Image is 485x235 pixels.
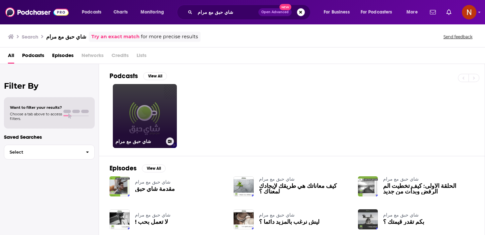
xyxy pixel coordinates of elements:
a: Episodes [52,50,74,64]
a: شاي حبق مع مرام [259,212,295,218]
img: مقدمة شاي حبق [110,176,130,196]
button: Show profile menu [462,5,476,19]
a: Charts [109,7,132,17]
a: ليش نرغب بالمزيد دائما ؟ [259,219,319,225]
button: open menu [136,7,173,17]
a: Podcasts [22,50,44,64]
span: For Business [324,8,350,17]
a: شاي حبق مع مرام [113,84,177,148]
button: open menu [402,7,426,17]
span: Charts [113,8,128,17]
button: View All [143,72,167,80]
a: Try an exact match [91,33,140,41]
img: بكم تقدر قيمتك ؟ [358,209,378,229]
span: Want to filter your results? [10,105,62,110]
a: شاي حبق مع مرام [383,212,419,218]
button: open menu [77,7,110,17]
h3: شاي حبق مع مرام [115,139,163,144]
h2: Filter By [4,81,95,91]
a: شاي حبق مع مرام [259,176,295,182]
button: open menu [356,7,402,17]
span: Lists [137,50,146,64]
h2: Episodes [110,164,137,172]
a: EpisodesView All [110,164,166,172]
div: Search podcasts, credits, & more... [183,5,317,20]
input: Search podcasts, credits, & more... [195,7,258,17]
h3: شاي حبق مع مرام [46,34,86,40]
button: View All [142,164,166,172]
a: شاي حبق مع مرام [135,179,171,185]
button: Open AdvancedNew [258,8,292,16]
a: الحلقة الأولى: كيف تخطيت ألم الرفض وبدأت من جديد [383,183,474,194]
button: Select [4,145,95,160]
a: Show notifications dropdown [427,7,438,18]
span: Credits [112,50,129,64]
img: الحلقة الأولى: كيف تخطيت ألم الرفض وبدأت من جديد [358,176,378,196]
span: New [279,4,291,10]
span: Monitoring [141,8,164,17]
span: Select [4,150,81,154]
span: Logged in as AdelNBM [462,5,476,19]
img: User Profile [462,5,476,19]
a: ! لا تعمل بحب [135,219,168,225]
h2: Podcasts [110,72,138,80]
span: Networks [81,50,104,64]
a: All [8,50,14,64]
img: ليش نرغب بالمزيد دائما ؟ [234,209,254,229]
span: More [406,8,418,17]
span: for more precise results [141,33,198,41]
a: كيف معاناتك هي طريقك لإيجادك لمعناك ؟ [259,183,350,194]
a: شاي حبق مع مرام [383,176,419,182]
button: Send feedback [441,34,474,40]
h3: Search [22,34,38,40]
button: open menu [319,7,358,17]
p: Saved Searches [4,134,95,140]
a: مقدمة شاي حبق [135,186,175,192]
span: Open Advanced [261,11,289,14]
a: Show notifications dropdown [444,7,454,18]
span: For Podcasters [361,8,392,17]
img: ! لا تعمل بحب [110,209,130,229]
span: Choose a tab above to access filters. [10,112,62,121]
a: شاي حبق مع مرام [135,212,171,218]
a: بكم تقدر قيمتك ؟ [383,219,424,225]
img: Podchaser - Follow, Share and Rate Podcasts [5,6,69,18]
img: كيف معاناتك هي طريقك لإيجادك لمعناك ؟ [234,176,254,196]
span: Podcasts [82,8,101,17]
a: PodcastsView All [110,72,167,80]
